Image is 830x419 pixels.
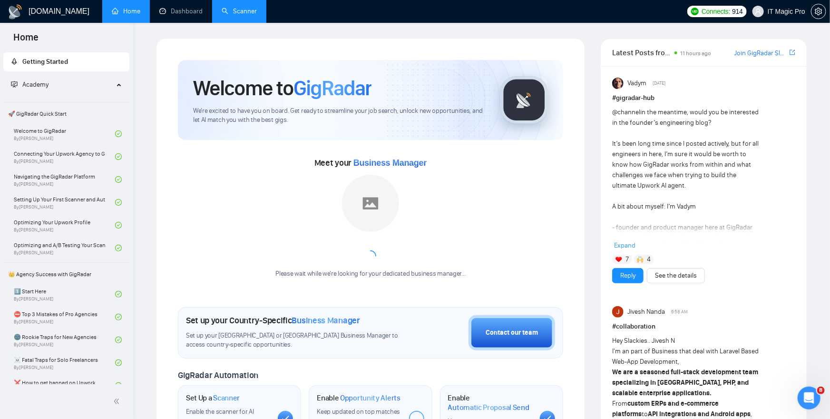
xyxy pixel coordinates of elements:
[115,382,122,389] span: check-circle
[486,328,538,338] div: Contact our team
[612,368,758,397] strong: We are a seasoned full-stack development team specializing in [GEOGRAPHIC_DATA], PHP, and scalabl...
[4,265,128,284] span: 👑 Agency Success with GigRadar
[293,75,371,101] span: GigRadar
[734,48,788,59] a: Join GigRadar Slack Community
[159,7,203,15] a: dashboardDashboard
[612,399,719,418] strong: custom ERPs and e-commerce platforms
[342,175,399,232] img: placeholder.png
[115,222,122,229] span: check-circle
[755,8,762,15] span: user
[612,107,759,390] div: in the meantime, would you be interested in the founder’s engineering blog? It’s been long time s...
[647,255,651,264] span: 4
[648,410,751,418] strong: API integrations and Android apps
[680,50,711,57] span: 11 hours ago
[653,79,666,88] span: [DATE]
[8,4,23,20] img: logo
[14,375,115,396] a: ❌ How to get banned on Upwork
[612,321,795,332] h1: # collaboration
[115,176,122,183] span: check-circle
[612,47,672,59] span: Latest Posts from the GigRadar Community
[612,78,624,89] img: Vadym
[314,158,427,168] span: Meet your
[620,270,635,281] a: Reply
[213,393,240,403] span: Scanner
[4,104,128,123] span: 🚀 GigRadar Quick Start
[115,153,122,160] span: check-circle
[798,387,820,409] iframe: Intercom live chat
[186,315,360,326] h1: Set up your Country-Specific
[14,123,115,144] a: Welcome to GigRadarBy[PERSON_NAME]
[115,359,122,366] span: check-circle
[115,314,122,320] span: check-circle
[3,52,129,71] li: Getting Started
[11,81,18,88] span: fund-projection-screen
[811,8,826,15] a: setting
[612,108,640,116] span: @channel
[113,397,123,406] span: double-left
[14,169,115,190] a: Navigating the GigRadar PlatformBy[PERSON_NAME]
[14,215,115,236] a: Optimizing Your Upwork ProfileBy[PERSON_NAME]
[614,241,635,249] span: Expand
[115,199,122,206] span: check-circle
[628,78,647,89] span: Vadym
[790,49,795,56] span: export
[22,80,49,89] span: Academy
[22,58,68,66] span: Getting Started
[270,269,471,279] div: Please wait while we're looking for your dedicated business manager...
[292,315,360,326] span: Business Manager
[340,393,400,403] span: Opportunity Alerts
[193,75,371,101] h1: Welcome to
[14,329,115,350] a: 🌚 Rookie Traps for New AgenciesBy[PERSON_NAME]
[14,284,115,305] a: 1️⃣ Start HereBy[PERSON_NAME]
[655,270,697,281] a: See the details
[222,7,257,15] a: searchScanner
[6,30,46,50] span: Home
[115,245,122,251] span: check-circle
[14,238,115,259] a: Optimizing and A/B Testing Your Scanner for Better ResultsBy[PERSON_NAME]
[362,248,379,264] span: loading
[178,370,258,380] span: GigRadar Automation
[14,307,115,328] a: ⛔ Top 3 Mistakes of Pro AgenciesBy[PERSON_NAME]
[612,93,795,103] h1: # gigradar-hub
[11,80,49,89] span: Academy
[469,315,555,350] button: Contact our team
[115,291,122,298] span: check-circle
[817,387,825,394] span: 8
[353,158,427,168] span: Business Manager
[193,107,485,125] span: We're excited to have you on board. Get ready to streamline your job search, unlock new opportuni...
[732,6,742,17] span: 914
[637,256,644,263] img: 🙌
[14,352,115,373] a: ☠️ Fatal Traps for Solo FreelancersBy[PERSON_NAME]
[11,58,18,65] span: rocket
[115,130,122,137] span: check-circle
[14,146,115,167] a: Connecting Your Upwork Agency to GigRadarBy[PERSON_NAME]
[628,307,665,317] span: Jivesh Nanda
[647,268,705,283] button: See the details
[612,306,624,318] img: Jivesh Nanda
[702,6,730,17] span: Connects:
[14,192,115,213] a: Setting Up Your First Scanner and Auto-BidderBy[PERSON_NAME]
[186,393,240,403] h1: Set Up a
[112,7,140,15] a: homeHome
[448,393,532,412] h1: Enable
[612,268,644,283] button: Reply
[811,4,826,19] button: setting
[615,256,622,263] img: ❤️
[317,393,400,403] h1: Enable
[691,8,699,15] img: upwork-logo.png
[672,308,688,316] span: 6:58 AM
[790,48,795,57] a: export
[625,255,629,264] span: 7
[500,76,548,124] img: gigradar-logo.png
[115,337,122,343] span: check-circle
[186,331,408,349] span: Set up your [GEOGRAPHIC_DATA] or [GEOGRAPHIC_DATA] Business Manager to access country-specific op...
[448,403,529,412] span: Automatic Proposal Send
